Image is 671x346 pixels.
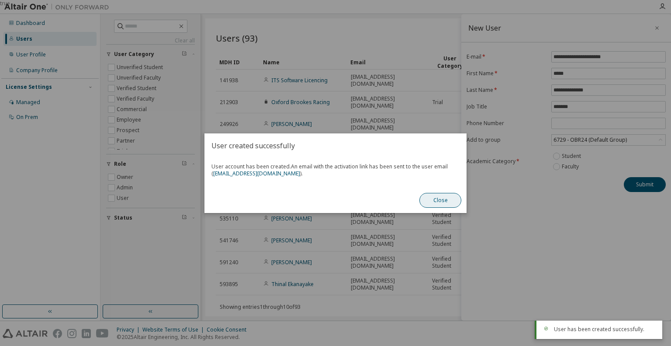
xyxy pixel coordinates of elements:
[204,133,467,158] h2: User created successfully
[419,193,461,208] button: Close
[211,163,460,177] span: User account has been created.
[211,163,448,177] span: An email with the activation link has been sent to the user email ( ).
[554,326,655,333] div: User has been created successfully.
[213,170,300,177] a: [EMAIL_ADDRESS][DOMAIN_NAME]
